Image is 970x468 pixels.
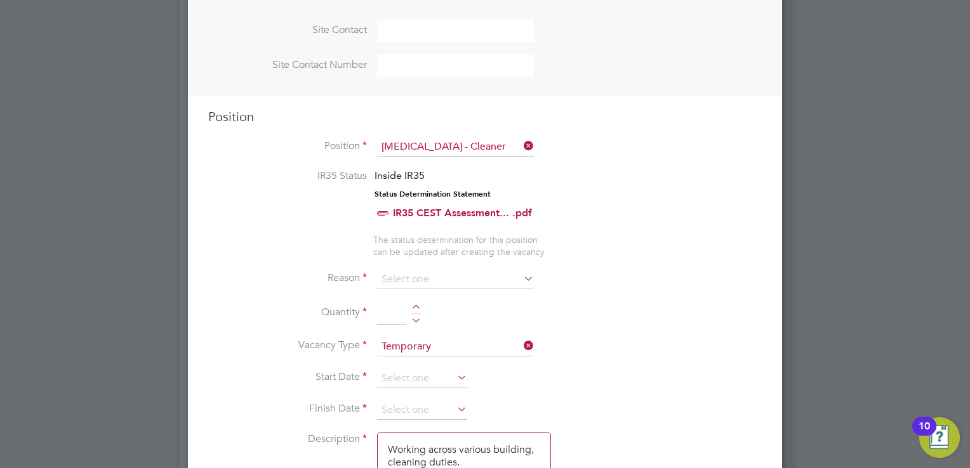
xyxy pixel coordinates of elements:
input: Search for... [377,138,534,157]
label: Site Contact Number [208,58,367,72]
label: Quantity [208,306,367,319]
input: Select one [377,369,467,388]
label: Description [208,432,367,446]
label: Finish Date [208,402,367,415]
button: Open Resource Center, 10 new notifications [919,417,960,458]
input: Select one [377,270,534,289]
label: Start Date [208,370,367,384]
strong: Status Determination Statement [375,190,491,198]
label: IR35 Status [208,169,367,183]
h3: Position [208,108,762,125]
label: Vacancy Type [208,339,367,352]
div: 10 [919,426,930,443]
label: Site Contact [208,23,367,37]
input: Select one [377,337,534,356]
span: The status determination for this position can be updated after creating the vacancy [373,234,545,257]
span: Inside IR35 [375,169,425,181]
label: Position [208,140,367,153]
a: IR35 CEST Assessment... .pdf [393,207,532,219]
label: Reason [208,271,367,285]
input: Select one [377,401,467,420]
